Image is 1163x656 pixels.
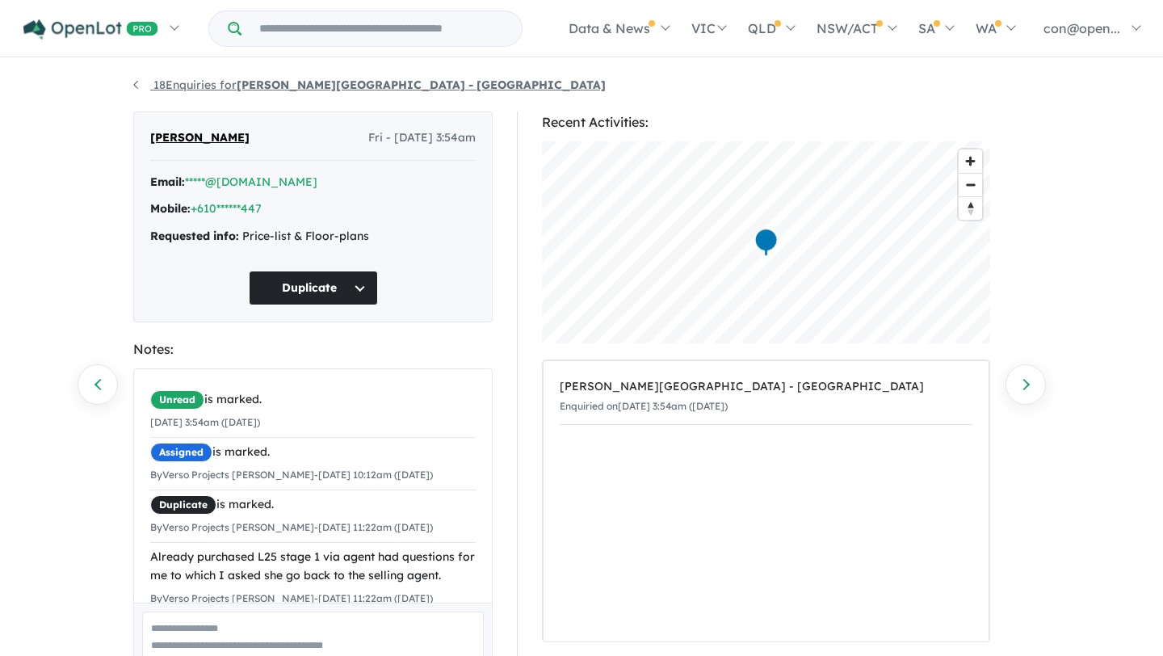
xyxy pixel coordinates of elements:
div: Notes: [133,339,493,360]
div: Price-list & Floor-plans [150,227,476,246]
span: [PERSON_NAME] [150,128,250,148]
div: Map marker [754,228,779,258]
span: Duplicate [150,495,216,515]
div: is marked. [150,390,476,410]
span: con@open... [1043,20,1120,36]
strong: [PERSON_NAME][GEOGRAPHIC_DATA] - [GEOGRAPHIC_DATA] [237,78,606,92]
strong: Requested info: [150,229,239,243]
button: Zoom in [959,149,982,173]
div: [PERSON_NAME][GEOGRAPHIC_DATA] - [GEOGRAPHIC_DATA] [560,377,972,397]
small: By Verso Projects [PERSON_NAME] - [DATE] 11:22am ([DATE]) [150,521,433,533]
small: [DATE] 3:54am ([DATE]) [150,416,260,428]
small: By Verso Projects [PERSON_NAME] - [DATE] 11:22am ([DATE]) [150,592,433,604]
span: Fri - [DATE] 3:54am [368,128,476,148]
div: is marked. [150,443,476,462]
button: Zoom out [959,173,982,196]
div: Already purchased L25 stage 1 via agent had questions for me to which I asked she go back to the ... [150,548,476,587]
span: Assigned [150,443,212,462]
span: Zoom out [959,174,982,196]
button: Reset bearing to north [959,196,982,220]
a: 18Enquiries for[PERSON_NAME][GEOGRAPHIC_DATA] - [GEOGRAPHIC_DATA] [133,78,606,92]
small: By Verso Projects [PERSON_NAME] - [DATE] 10:12am ([DATE]) [150,469,433,481]
img: Openlot PRO Logo White [23,19,158,40]
nav: breadcrumb [133,76,1030,95]
a: [PERSON_NAME][GEOGRAPHIC_DATA] - [GEOGRAPHIC_DATA]Enquiried on[DATE] 3:54am ([DATE]) [560,369,972,425]
span: Reset bearing to north [959,197,982,220]
strong: Email: [150,175,185,189]
input: Try estate name, suburb, builder or developer [245,11,519,46]
button: Duplicate [249,271,378,305]
small: Enquiried on [DATE] 3:54am ([DATE]) [560,400,728,412]
span: Unread [150,390,204,410]
canvas: Map [542,141,990,343]
div: is marked. [150,495,476,515]
div: Recent Activities: [542,111,990,133]
strong: Mobile: [150,201,191,216]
